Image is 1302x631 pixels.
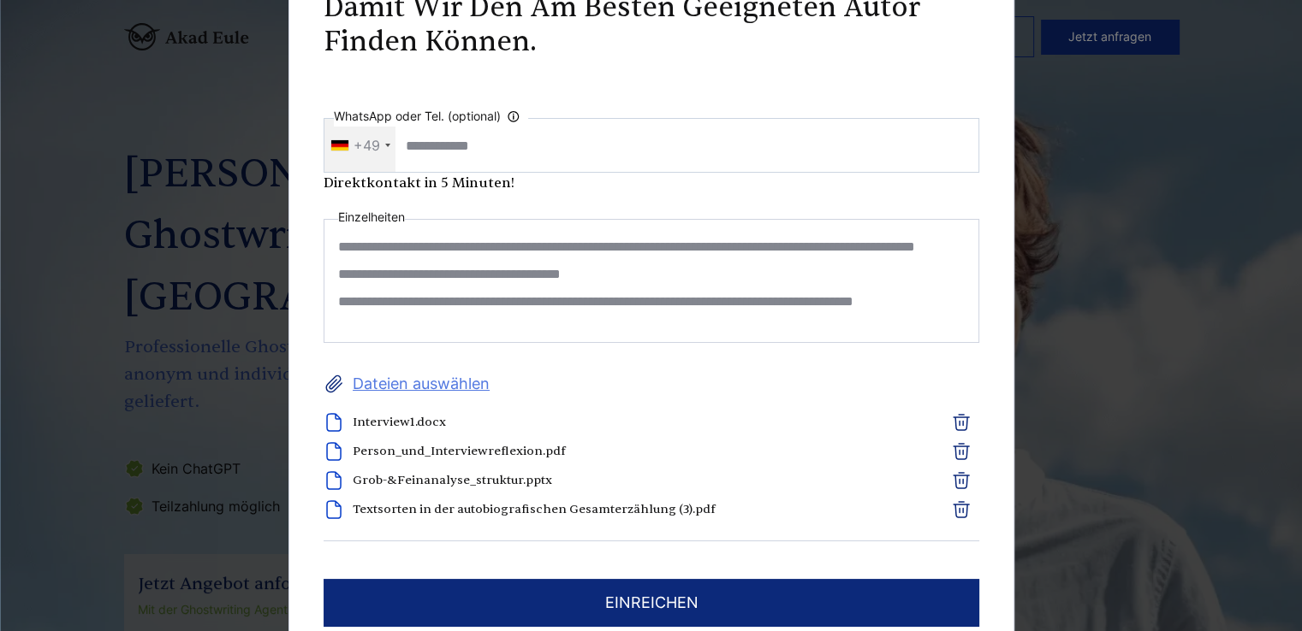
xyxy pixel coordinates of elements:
label: WhatsApp oder Tel. (optional) [334,106,528,127]
li: Grob-&Feinanalyse_struktur.pptx [324,470,913,491]
li: Person_und_Interviewreflexion.pdf [324,441,913,462]
li: Interview1.docx [324,412,913,433]
label: Dateien auswählen [324,370,979,398]
div: Direktkontakt in 5 Minuten! [324,173,979,193]
button: einreichen [324,579,979,627]
label: Einzelheiten [338,207,405,227]
li: Textsorten in der autobiografischen Gesamterzählung (3).pdf [324,499,913,520]
div: +49 [354,132,380,159]
div: Telephone country code [324,119,395,172]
